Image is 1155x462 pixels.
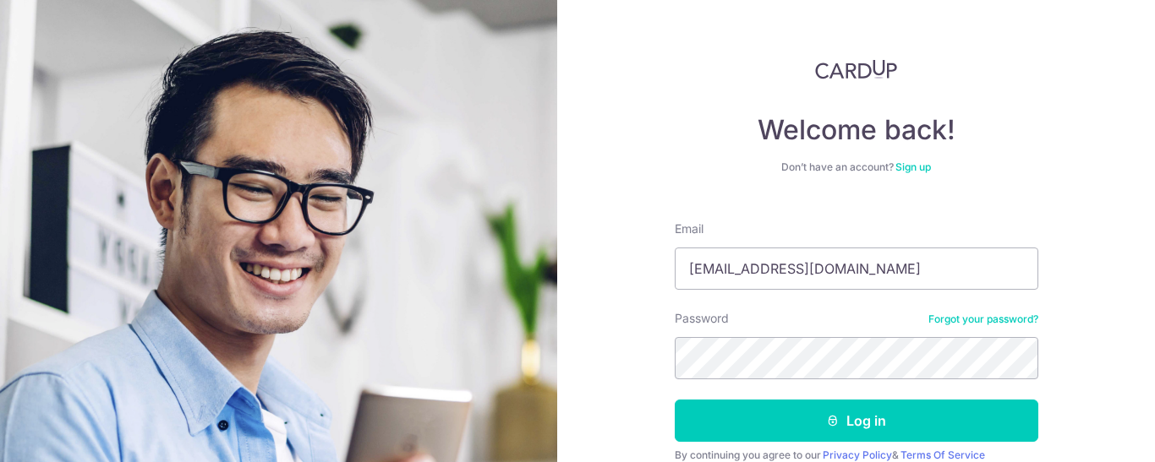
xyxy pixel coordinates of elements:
a: Privacy Policy [823,448,892,461]
img: CardUp Logo [815,59,898,79]
a: Forgot your password? [928,313,1038,326]
a: Sign up [895,160,931,173]
button: Log in [675,399,1038,442]
a: Terms Of Service [900,448,985,461]
label: Password [675,310,729,327]
div: By continuing you agree to our & [675,448,1038,462]
h4: Welcome back! [675,113,1038,147]
input: Enter your Email [675,247,1038,290]
div: Don’t have an account? [675,160,1038,174]
label: Email [675,220,703,237]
